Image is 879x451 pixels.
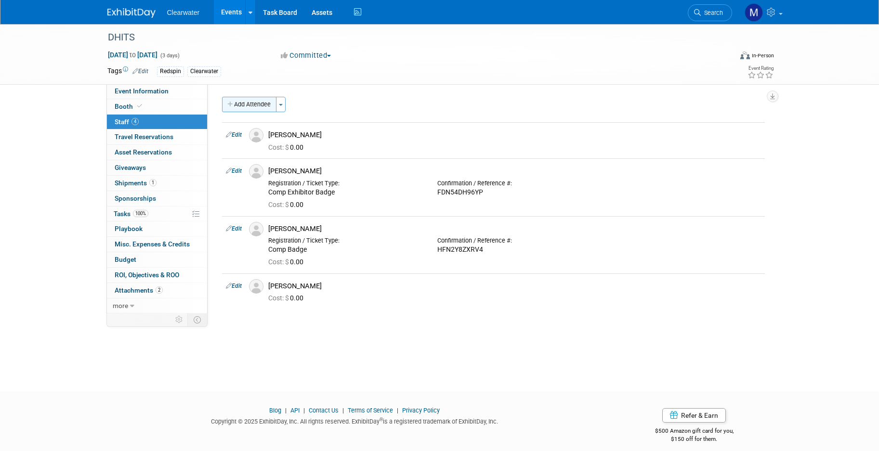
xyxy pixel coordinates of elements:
img: Associate-Profile-5.png [249,164,263,179]
span: Event Information [115,87,169,95]
a: Misc. Expenses & Credits [107,237,207,252]
a: Privacy Policy [402,407,440,414]
span: | [283,407,289,414]
span: more [113,302,128,309]
div: DHITS [105,29,718,46]
a: Event Information [107,84,207,99]
a: ROI, Objectives & ROO [107,268,207,283]
span: Clearwater [167,9,200,16]
a: Travel Reservations [107,129,207,144]
a: Staff4 [107,115,207,129]
a: Asset Reservations [107,145,207,160]
td: Tags [107,66,148,77]
a: Giveaways [107,160,207,175]
span: Giveaways [115,164,146,171]
div: In-Person [751,52,774,59]
span: Cost: $ [268,201,290,208]
div: Copyright © 2025 ExhibitDay, Inc. All rights reserved. ExhibitDay is a registered trademark of Ex... [107,415,603,426]
a: Booth [107,99,207,114]
span: ROI, Objectives & ROO [115,271,179,279]
a: more [107,298,207,313]
div: Clearwater [187,66,221,77]
img: Associate-Profile-5.png [249,128,263,142]
a: Shipments1 [107,176,207,191]
a: Edit [226,168,242,174]
span: (3 days) [159,52,180,59]
td: Toggle Event Tabs [187,313,207,326]
a: Contact Us [309,407,339,414]
sup: ® [380,417,383,422]
img: Associate-Profile-5.png [249,222,263,236]
div: HFN2Y8ZXRV4 [437,245,592,254]
span: Sponsorships [115,194,156,202]
span: [DATE] [DATE] [107,51,158,59]
div: Registration / Ticket Type: [268,180,423,187]
button: Committed [277,51,335,61]
span: Asset Reservations [115,148,172,156]
span: 4 [131,118,139,125]
a: Edit [132,68,148,75]
span: | [340,407,346,414]
span: 100% [133,210,148,217]
span: Cost: $ [268,294,290,302]
a: Terms of Service [348,407,393,414]
div: Confirmation / Reference #: [437,180,592,187]
div: [PERSON_NAME] [268,167,761,176]
a: API [290,407,300,414]
span: Shipments [115,179,157,187]
div: Event Format [675,50,774,64]
span: | [394,407,401,414]
img: ExhibitDay [107,8,156,18]
img: Associate-Profile-5.png [249,279,263,294]
div: $150 off for them. [617,435,772,443]
a: Edit [226,131,242,138]
span: Travel Reservations [115,133,173,141]
span: | [301,407,307,414]
span: Budget [115,256,136,263]
span: Cost: $ [268,258,290,266]
span: Tasks [114,210,148,218]
button: Add Attendee [222,97,276,112]
a: Sponsorships [107,191,207,206]
span: Cost: $ [268,143,290,151]
span: 1 [149,179,157,186]
div: FDN54DH96YP [437,188,592,197]
span: 0.00 [268,258,307,266]
a: Edit [226,283,242,289]
a: Tasks100% [107,206,207,221]
span: 2 [156,286,163,294]
span: Attachments [115,286,163,294]
a: Blog [269,407,281,414]
a: Budget [107,252,207,267]
span: 0.00 [268,294,307,302]
span: Search [701,9,723,16]
span: Staff [115,118,139,126]
a: Search [688,4,732,21]
div: Redspin [157,66,184,77]
a: Edit [226,225,242,232]
div: Comp Exhibitor Badge [268,188,423,197]
div: Event Rating [748,66,774,71]
td: Personalize Event Tab Strip [171,313,188,326]
img: Monica Pastor [745,3,763,22]
i: Booth reservation complete [137,103,142,109]
span: Booth [115,103,144,110]
span: Playbook [115,225,143,232]
div: Comp Badge [268,245,423,254]
span: Misc. Expenses & Credits [115,240,190,248]
span: 0.00 [268,201,307,208]
div: [PERSON_NAME] [268,224,761,233]
div: Confirmation / Reference #: [437,237,592,245]
img: Format-Inperson.png [740,52,750,59]
div: [PERSON_NAME] [268,282,761,291]
a: Playbook [107,221,207,236]
span: to [128,51,137,59]
div: $500 Amazon gift card for you, [617,421,772,443]
div: Registration / Ticket Type: [268,237,423,245]
span: 0.00 [268,143,307,151]
a: Attachments2 [107,283,207,298]
a: Refer & Earn [662,408,726,423]
div: [PERSON_NAME] [268,130,761,140]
